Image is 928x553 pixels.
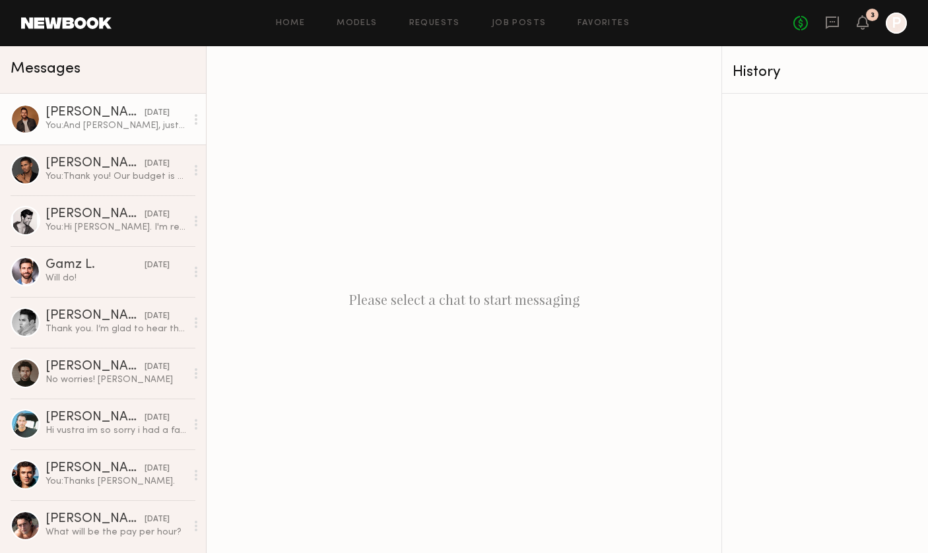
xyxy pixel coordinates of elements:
div: [PERSON_NAME] [46,309,145,323]
a: Home [276,19,306,28]
div: [DATE] [145,158,170,170]
div: What will be the pay per hour? [46,526,186,538]
div: [DATE] [145,107,170,119]
div: You: Thanks [PERSON_NAME]. [46,475,186,488]
div: [DATE] [145,513,170,526]
div: [PERSON_NAME] [46,513,145,526]
div: Will do! [46,272,186,284]
div: [PERSON_NAME] [46,360,145,374]
a: Requests [409,19,460,28]
div: History [733,65,917,80]
div: [DATE] [145,463,170,475]
div: No worries! [PERSON_NAME] [46,374,186,386]
div: [PERSON_NAME] [46,106,145,119]
div: [DATE] [145,209,170,221]
a: Favorites [578,19,630,28]
div: [PERSON_NAME] [46,462,145,475]
div: You: Hi [PERSON_NAME]. I'm reaching out on behalf of Vustra ([DOMAIN_NAME]). Details are being fi... [46,221,186,234]
div: [DATE] [145,361,170,374]
div: [PERSON_NAME] [46,157,145,170]
div: [PERSON_NAME] [46,208,145,221]
div: [DATE] [145,259,170,272]
div: You: Thank you! Our budget is $475. Would this work out? We're expecting the shoot to take approx... [46,170,186,183]
div: 3 [871,12,875,19]
a: Job Posts [492,19,547,28]
div: [DATE] [145,412,170,424]
div: Hi vustra im so sorry i had a family emergency and will be out of the state and unfortunately won... [46,424,186,437]
div: You: And [PERSON_NAME], just to confirm, you have a [PERSON_NAME]/facial hair, right? Vustra like... [46,119,186,132]
a: P [886,13,907,34]
div: [DATE] [145,310,170,323]
div: [PERSON_NAME] [46,411,145,424]
div: Gamz L. [46,259,145,272]
span: Messages [11,61,81,77]
a: Models [337,19,377,28]
div: Please select a chat to start messaging [207,46,721,553]
div: Thank you. I’m glad to hear that. Have a good day [46,323,186,335]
